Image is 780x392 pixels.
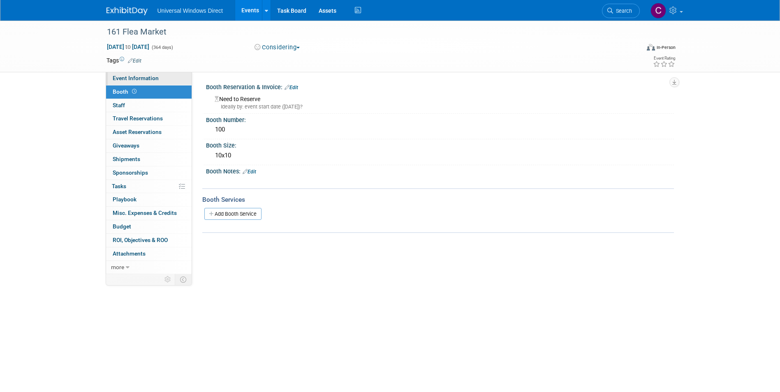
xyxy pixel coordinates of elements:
a: Tasks [106,180,192,193]
a: more [106,261,192,274]
span: Travel Reservations [113,115,163,122]
a: Shipments [106,153,192,166]
div: Need to Reserve [212,93,668,111]
td: Personalize Event Tab Strip [161,274,175,285]
div: Event Rating [653,56,675,60]
td: Tags [106,56,141,65]
div: Booth Notes: [206,165,674,176]
div: 161 Flea Market [104,25,627,39]
span: Event Information [113,75,159,81]
span: more [111,264,124,270]
a: Playbook [106,193,192,206]
a: Search [602,4,640,18]
span: Playbook [113,196,137,203]
a: Event Information [106,72,192,85]
span: Search [613,8,632,14]
img: ExhibitDay [106,7,148,15]
span: [DATE] [DATE] [106,43,150,51]
div: In-Person [656,44,676,51]
div: 100 [212,123,668,136]
span: Misc. Expenses & Credits [113,210,177,216]
a: Edit [128,58,141,64]
span: Giveaways [113,142,139,149]
div: Booth Services [202,195,674,204]
div: Event Format [591,43,676,55]
a: Asset Reservations [106,126,192,139]
span: Booth not reserved yet [130,88,138,95]
a: Sponsorships [106,166,192,180]
span: Asset Reservations [113,129,162,135]
span: (364 days) [151,45,173,50]
a: Misc. Expenses & Credits [106,207,192,220]
td: Toggle Event Tabs [175,274,192,285]
a: Giveaways [106,139,192,152]
span: Booth [113,88,138,95]
div: 10x10 [212,149,668,162]
a: Booth [106,85,192,99]
span: Tasks [112,183,126,189]
div: Booth Size: [206,139,674,150]
a: Travel Reservations [106,112,192,125]
span: Staff [113,102,125,108]
span: to [124,44,132,50]
span: Sponsorships [113,169,148,176]
div: Ideally by: event start date ([DATE])? [215,103,668,111]
img: Format-Inperson.png [647,44,655,51]
span: Budget [113,223,131,230]
a: Staff [106,99,192,112]
a: Edit [243,169,256,175]
span: ROI, Objectives & ROO [113,237,168,243]
img: Colleen Wacker [650,3,666,18]
div: Booth Number: [206,114,674,124]
a: Edit [285,85,298,90]
span: Universal Windows Direct [157,7,223,14]
a: Budget [106,220,192,233]
a: ROI, Objectives & ROO [106,234,192,247]
a: Add Booth Service [204,208,262,220]
a: Attachments [106,247,192,261]
button: Considering [252,43,303,52]
span: Attachments [113,250,146,257]
div: Booth Reservation & Invoice: [206,81,674,92]
span: Shipments [113,156,140,162]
